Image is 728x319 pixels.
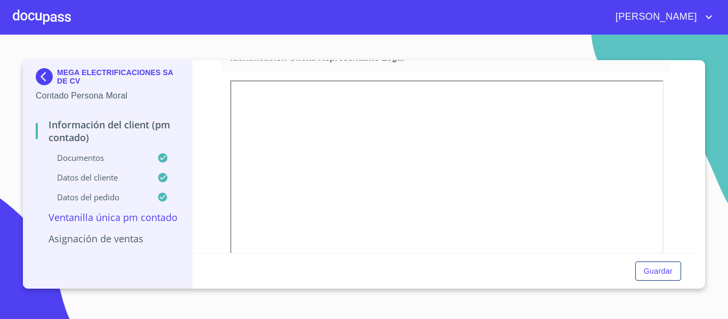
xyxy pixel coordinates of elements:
div: MEGA ELECTRIFICACIONES SA DE CV [36,68,179,89]
button: account of current user [608,9,715,26]
p: Datos del pedido [36,192,157,202]
p: Información del Client (PM contado) [36,118,179,144]
p: Datos del cliente [36,172,157,183]
span: [PERSON_NAME] [608,9,702,26]
span: Guardar [644,265,673,278]
p: Ventanilla única PM contado [36,211,179,224]
p: Documentos [36,152,157,163]
p: MEGA ELECTRIFICACIONES SA DE CV [57,68,179,85]
button: Guardar [635,261,681,281]
p: Asignación de Ventas [36,232,179,245]
img: Docupass spot blue [36,68,57,85]
p: Contado Persona Moral [36,89,179,102]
